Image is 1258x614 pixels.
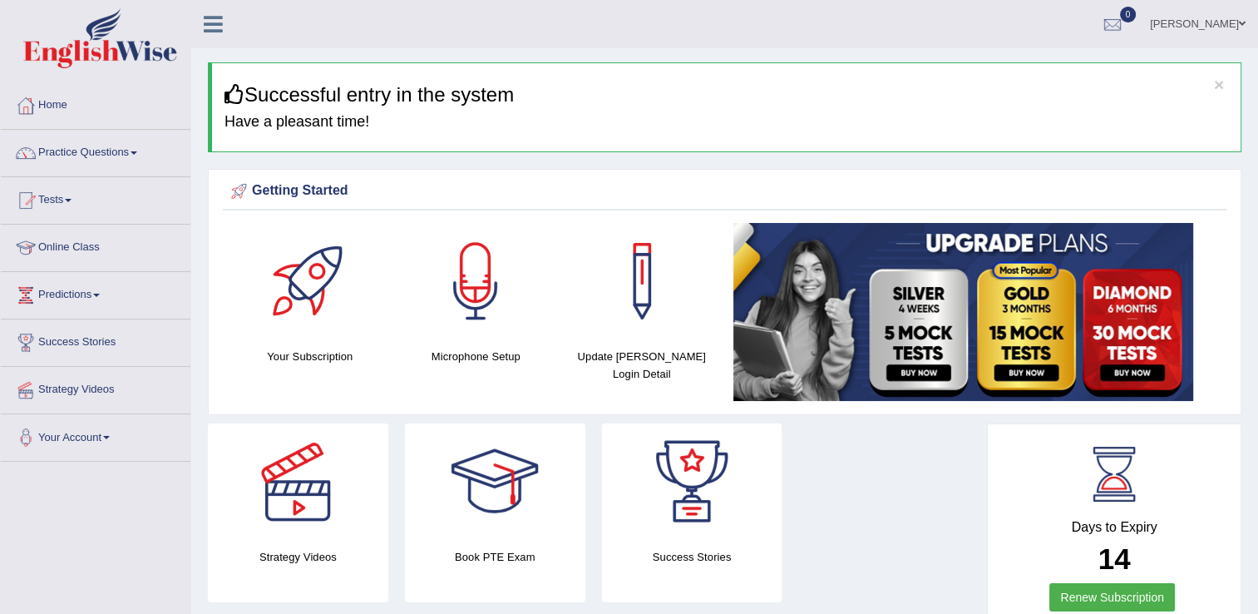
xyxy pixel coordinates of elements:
[1120,7,1137,22] span: 0
[1,272,190,314] a: Predictions
[235,348,385,365] h4: Your Subscription
[1,414,190,456] a: Your Account
[402,348,551,365] h4: Microphone Setup
[208,548,388,566] h4: Strategy Videos
[1,367,190,409] a: Strategy Videos
[1,82,190,124] a: Home
[224,84,1228,106] h3: Successful entry in the system
[602,548,782,566] h4: Success Stories
[1049,583,1175,612] a: Renew Subscription
[1006,520,1222,535] h4: Days to Expiry
[1,177,190,219] a: Tests
[1,225,190,266] a: Online Class
[227,179,1222,204] div: Getting Started
[733,223,1193,401] img: small5.jpg
[1,130,190,171] a: Practice Questions
[405,548,585,566] h4: Book PTE Exam
[1,319,190,361] a: Success Stories
[1214,76,1224,93] button: ×
[224,114,1228,131] h4: Have a pleasant time!
[1098,542,1131,575] b: 14
[567,348,717,383] h4: Update [PERSON_NAME] Login Detail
